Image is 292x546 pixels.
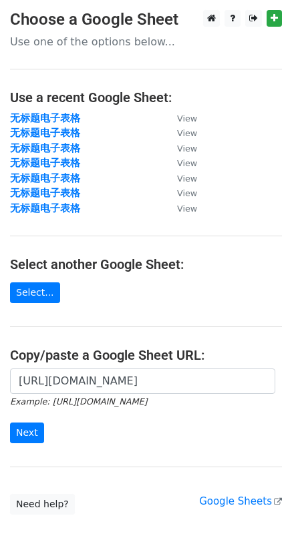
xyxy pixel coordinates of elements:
small: View [177,188,197,198]
a: Google Sheets [199,495,282,507]
input: Next [10,423,44,443]
small: View [177,204,197,214]
a: View [164,127,197,139]
a: View [164,112,197,124]
a: 无标题电子表格 [10,142,80,154]
a: View [164,157,197,169]
a: 无标题电子表格 [10,172,80,184]
small: View [177,158,197,168]
a: 无标题电子表格 [10,157,80,169]
p: Use one of the options below... [10,35,282,49]
input: Paste your Google Sheet URL here [10,368,275,394]
a: 无标题电子表格 [10,202,80,214]
a: 无标题电子表格 [10,187,80,199]
a: 无标题电子表格 [10,127,80,139]
small: View [177,113,197,123]
h4: Use a recent Google Sheet: [10,89,282,105]
a: View [164,202,197,214]
a: 无标题电子表格 [10,112,80,124]
a: View [164,142,197,154]
h4: Copy/paste a Google Sheet URL: [10,347,282,363]
small: Example: [URL][DOMAIN_NAME] [10,396,147,406]
a: View [164,187,197,199]
h4: Select another Google Sheet: [10,256,282,272]
a: View [164,172,197,184]
h3: Choose a Google Sheet [10,10,282,29]
small: View [177,128,197,138]
a: Select... [10,282,60,303]
small: View [177,174,197,184]
small: View [177,144,197,154]
iframe: Chat Widget [225,482,292,546]
a: Need help? [10,494,75,515]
